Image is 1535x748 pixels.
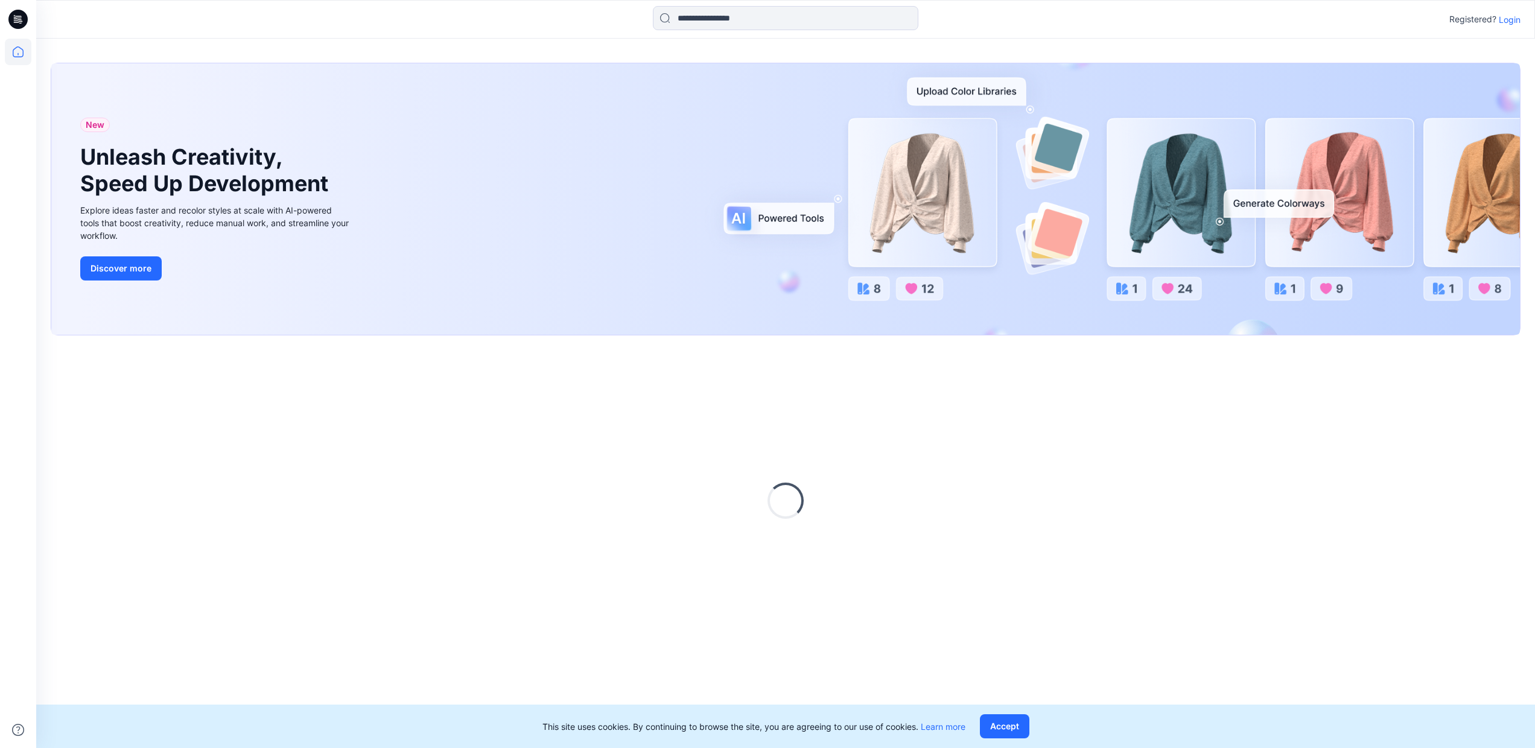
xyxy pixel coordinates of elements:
[86,118,104,132] span: New
[542,720,965,733] p: This site uses cookies. By continuing to browse the site, you are agreeing to our use of cookies.
[80,256,352,280] a: Discover more
[980,714,1029,738] button: Accept
[1499,13,1521,26] p: Login
[921,721,965,732] a: Learn more
[80,144,334,196] h1: Unleash Creativity, Speed Up Development
[80,204,352,242] div: Explore ideas faster and recolor styles at scale with AI-powered tools that boost creativity, red...
[80,256,162,280] button: Discover more
[1449,12,1496,27] p: Registered?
